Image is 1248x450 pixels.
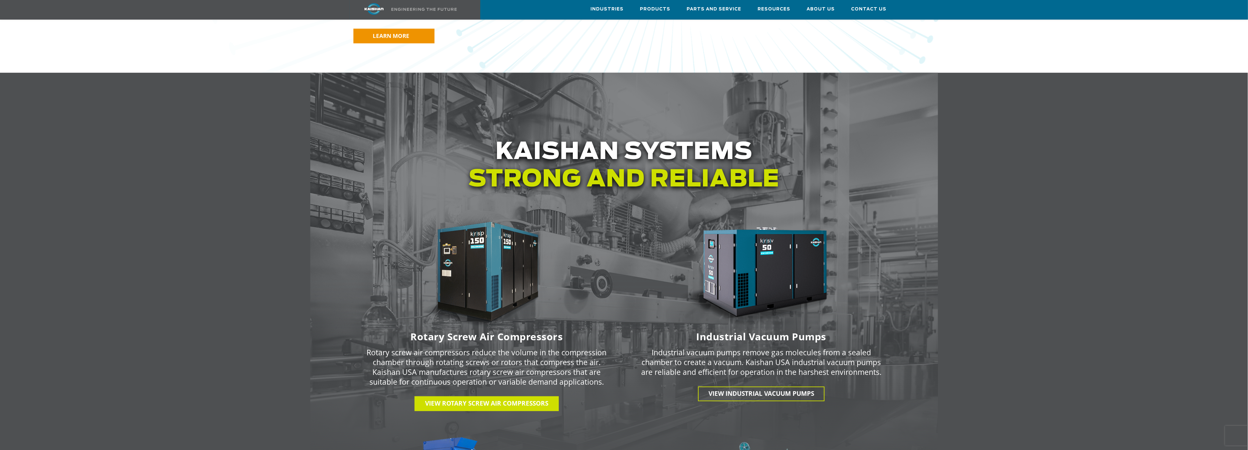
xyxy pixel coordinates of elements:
[687,6,742,13] span: Parts and Service
[641,347,882,377] p: Industrial vacuum pumps remove gas molecules from a sealed chamber to create a vacuum. Kaishan US...
[687,0,742,18] a: Parts and Service
[851,0,887,18] a: Contact Us
[353,29,435,43] a: LEARN MORE
[807,0,835,18] a: About Us
[350,3,399,15] img: kaishan logo
[591,0,624,18] a: Industries
[591,6,624,13] span: Industries
[353,138,895,193] h1: Kaishan systems
[405,219,569,329] img: krsp150
[758,0,791,18] a: Resources
[415,396,559,411] a: View Rotary Screw Air Compressors
[851,6,887,13] span: Contact Us
[353,332,620,341] h6: Rotary Screw Air Compressors
[469,168,779,191] span: Strong and reliable
[367,347,607,387] p: Rotary screw air compressors reduce the volume in the compression chamber through rotating screws...
[391,8,457,11] img: Engineering the future
[640,0,671,18] a: Products
[680,219,843,329] img: krsv50
[373,32,410,40] span: LEARN MORE
[640,6,671,13] span: Products
[628,332,895,341] h6: Industrial Vacuum Pumps
[709,389,814,398] span: View INDUSTRIAL VACUUM PUMPS
[807,6,835,13] span: About Us
[758,6,791,13] span: Resources
[698,387,825,401] a: View INDUSTRIAL VACUUM PUMPS
[425,399,548,408] span: View Rotary Screw Air Compressors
